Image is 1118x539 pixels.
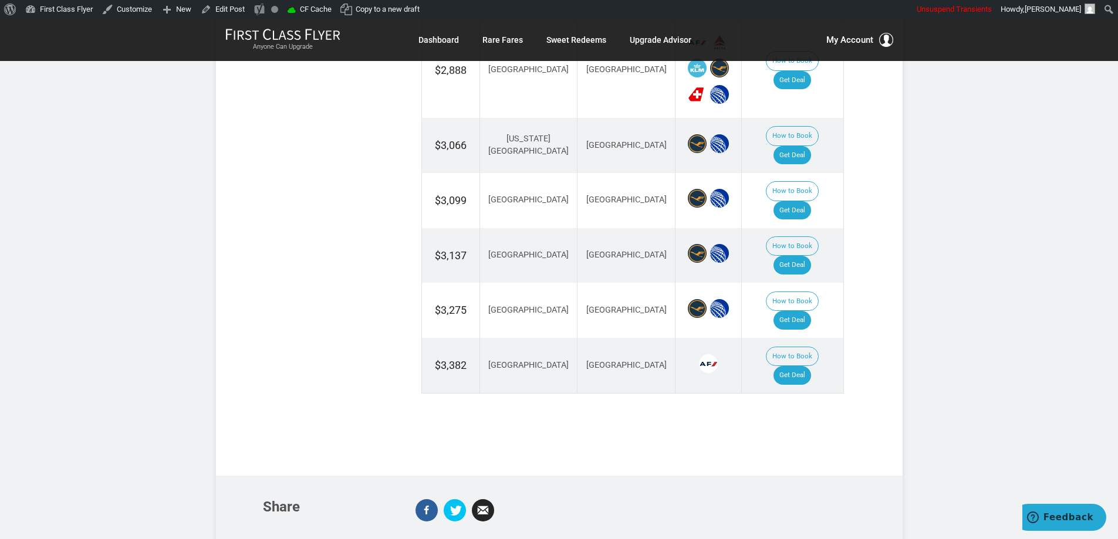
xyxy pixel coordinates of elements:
small: Anyone Can Upgrade [225,43,340,51]
span: $3,137 [435,249,467,262]
span: [GEOGRAPHIC_DATA] [586,360,667,370]
span: United [710,189,729,208]
a: First Class FlyerAnyone Can Upgrade [225,28,340,52]
span: $3,066 [435,139,467,151]
h3: Share [263,499,398,514]
a: Sweet Redeems [546,29,606,50]
img: First Class Flyer [225,28,340,40]
a: Rare Fares [482,29,523,50]
span: [GEOGRAPHIC_DATA] [586,140,667,150]
span: Swiss [688,85,707,104]
a: Get Deal [774,256,811,274]
a: Get Deal [774,146,811,165]
a: Get Deal [774,311,811,330]
button: How to Book [766,236,819,256]
span: Unsuspend Transients [917,5,992,13]
button: How to Book [766,126,819,146]
span: $3,275 [435,304,467,316]
span: Lufthansa [688,189,707,208]
span: [GEOGRAPHIC_DATA] [586,195,667,205]
a: Get Deal [774,366,811,385]
span: United [710,134,729,153]
button: How to Book [766,181,819,201]
span: [GEOGRAPHIC_DATA] [488,195,569,205]
span: [GEOGRAPHIC_DATA] [488,250,569,260]
span: United [710,244,729,263]
span: [PERSON_NAME] [1025,5,1081,13]
span: Lufthansa [710,59,729,77]
span: $3,382 [435,359,467,371]
button: How to Book [766,51,819,71]
span: Lufthansa [688,244,707,263]
span: $2,888 [435,64,467,76]
span: United [710,299,729,318]
span: Lufthansa [688,134,707,153]
button: How to Book [766,291,819,311]
span: [GEOGRAPHIC_DATA] [488,65,569,74]
button: How to Book [766,347,819,367]
span: [US_STATE][GEOGRAPHIC_DATA] [488,134,569,156]
span: My Account [826,33,873,47]
iframe: Opens a widget where you can find more information [1022,504,1106,533]
a: Get Deal [774,71,811,90]
a: Upgrade Advisor [630,29,691,50]
span: United [710,85,729,104]
button: My Account [826,33,893,47]
span: Air France [699,354,718,373]
span: [GEOGRAPHIC_DATA] [488,360,569,370]
a: Dashboard [418,29,459,50]
span: $3,099 [435,194,467,206]
span: KLM [688,59,707,77]
span: [GEOGRAPHIC_DATA] [586,250,667,260]
span: [GEOGRAPHIC_DATA] [586,65,667,74]
a: Get Deal [774,201,811,220]
span: Lufthansa [688,299,707,318]
span: [GEOGRAPHIC_DATA] [488,305,569,315]
span: [GEOGRAPHIC_DATA] [586,305,667,315]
